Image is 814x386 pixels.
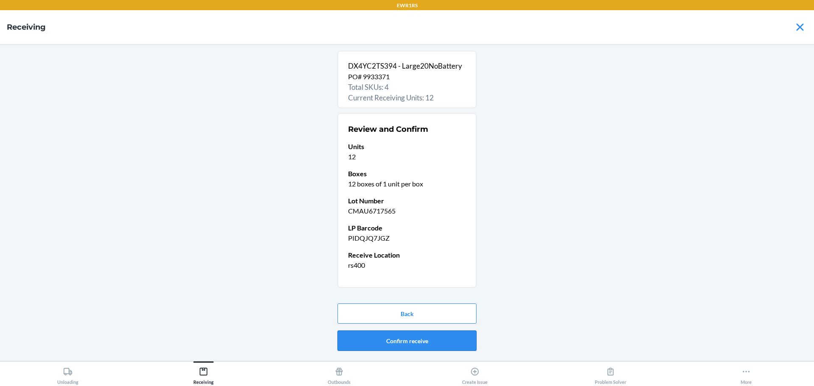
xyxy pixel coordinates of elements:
p: CMAU6717565 [348,206,466,216]
button: Problem Solver [543,361,678,385]
p: Boxes [348,169,466,179]
p: rs400 [348,260,466,270]
p: EWR1RS [397,2,418,9]
button: More [678,361,814,385]
p: Units [348,142,466,152]
p: PIDQJQ7JGZ [348,233,466,243]
div: Unloading [57,364,78,385]
p: 12 boxes of 1 unit per box [348,179,466,189]
h2: Review and Confirm [348,124,466,135]
div: Receiving [193,364,214,385]
p: LP Barcode [348,223,466,233]
div: Create Issue [462,364,488,385]
div: Problem Solver [595,364,626,385]
p: Current Receiving Units: 12 [348,92,466,103]
div: More [741,364,752,385]
h4: Receiving [7,22,46,33]
p: DX4YC2TS394 - Large20NoBattery [348,61,466,72]
p: Receive Location [348,250,466,260]
button: Create Issue [407,361,543,385]
div: Outbounds [328,364,351,385]
button: Confirm receive [337,330,477,351]
p: 12 [348,152,466,162]
p: PO# 9933371 [348,72,466,82]
p: Lot Number [348,196,466,206]
p: Total SKUs: 4 [348,82,466,93]
button: Receiving [136,361,271,385]
button: Back [337,303,477,324]
button: Outbounds [271,361,407,385]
